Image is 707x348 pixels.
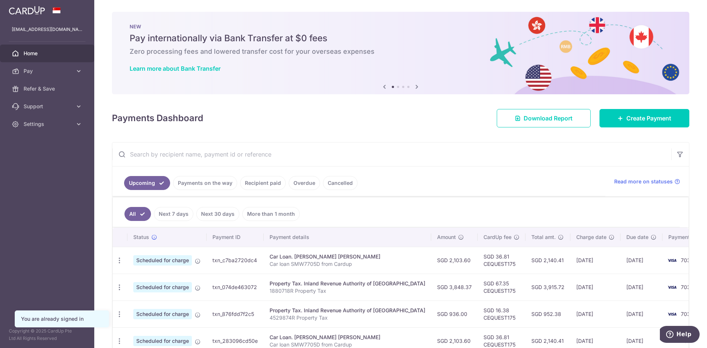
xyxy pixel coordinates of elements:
[112,112,203,125] h4: Payments Dashboard
[626,114,671,123] span: Create Payment
[24,85,72,92] span: Refer & Save
[478,274,525,300] td: SGD 67.35 CEQUEST175
[112,143,671,166] input: Search by recipient name, payment id or reference
[196,207,239,221] a: Next 30 days
[681,257,694,263] span: 7030
[112,12,689,94] img: Bank transfer banner
[660,326,700,344] iframe: Opens a widget where you can find more information
[483,233,511,241] span: CardUp fee
[665,310,679,319] img: Bank Card
[497,109,591,127] a: Download Report
[431,300,478,327] td: SGD 936.00
[130,47,672,56] h6: Zero processing fees and lowered transfer cost for your overseas expenses
[323,176,358,190] a: Cancelled
[525,274,570,300] td: SGD 3,915.72
[124,207,151,221] a: All
[570,247,620,274] td: [DATE]
[124,176,170,190] a: Upcoming
[173,176,237,190] a: Payments on the way
[270,334,425,341] div: Car Loan. [PERSON_NAME] [PERSON_NAME]
[289,176,320,190] a: Overdue
[431,247,478,274] td: SGD 2,103.60
[437,233,456,241] span: Amount
[681,311,694,317] span: 7030
[9,6,45,15] img: CardUp
[525,300,570,327] td: SGD 952.38
[21,315,103,323] div: You are already signed in
[133,309,192,319] span: Scheduled for charge
[665,256,679,265] img: Bank Card
[130,24,672,29] p: NEW
[24,50,72,57] span: Home
[24,103,72,110] span: Support
[531,233,556,241] span: Total amt.
[270,253,425,260] div: Car Loan. [PERSON_NAME] [PERSON_NAME]
[242,207,300,221] a: More than 1 month
[270,280,425,287] div: Property Tax. Inland Revenue Authority of [GEOGRAPHIC_DATA]
[665,283,679,292] img: Bank Card
[478,247,525,274] td: SGD 36.81 CEQUEST175
[570,300,620,327] td: [DATE]
[24,120,72,128] span: Settings
[270,307,425,314] div: Property Tax. Inland Revenue Authority of [GEOGRAPHIC_DATA]
[133,336,192,346] span: Scheduled for charge
[240,176,286,190] a: Recipient paid
[24,67,72,75] span: Pay
[133,233,149,241] span: Status
[133,255,192,266] span: Scheduled for charge
[12,26,82,33] p: [EMAIL_ADDRESS][DOMAIN_NAME]
[570,274,620,300] td: [DATE]
[524,114,573,123] span: Download Report
[620,300,662,327] td: [DATE]
[576,233,606,241] span: Charge date
[270,287,425,295] p: 1880718R Property Tax
[207,300,264,327] td: txn_876fdd7f2c5
[154,207,193,221] a: Next 7 days
[207,247,264,274] td: txn_c7ba2720dc4
[207,228,264,247] th: Payment ID
[599,109,689,127] a: Create Payment
[614,178,680,185] a: Read more on statuses
[620,274,662,300] td: [DATE]
[478,300,525,327] td: SGD 16.38 CEQUEST175
[431,274,478,300] td: SGD 3,848.37
[264,228,431,247] th: Payment details
[525,247,570,274] td: SGD 2,140.41
[270,260,425,268] p: Car loan SMW7705D from Cardup
[681,284,694,290] span: 7030
[207,274,264,300] td: txn_074de463072
[133,282,192,292] span: Scheduled for charge
[130,32,672,44] h5: Pay internationally via Bank Transfer at $0 fees
[620,247,662,274] td: [DATE]
[130,65,221,72] a: Learn more about Bank Transfer
[270,314,425,321] p: 4529874R Property Tax
[626,233,648,241] span: Due date
[614,178,673,185] span: Read more on statuses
